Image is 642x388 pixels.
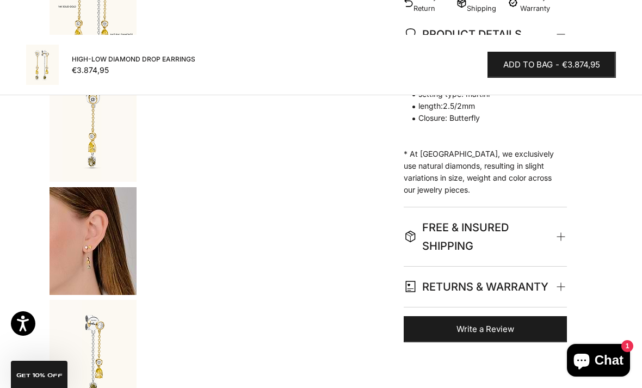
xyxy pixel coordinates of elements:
[404,218,556,255] span: FREE & INSURED SHIPPING
[26,45,59,85] img: High-low Diamond Drop Earrings
[16,373,63,378] span: GET 10% Off
[48,186,138,296] button: Go to item 5
[404,25,522,44] span: PRODUCT DETAILS
[404,278,548,296] span: RETURNS & WARRANTY
[50,187,137,295] img: #YellowGold #WhiteGold #RoseGold
[404,14,567,54] summary: PRODUCT DETAILS
[404,207,567,266] summary: FREE & INSURED SHIPPING
[562,58,600,72] span: €3.874,95
[72,54,195,65] span: High-low Diamond Drop Earrings
[404,52,556,196] p: * At [GEOGRAPHIC_DATA], we exclusively use natural diamonds, resulting in slight variations in si...
[404,316,567,342] a: Write a Review
[48,73,138,183] button: Go to item 4
[404,112,556,124] span: Closure: Butterfly
[487,52,616,78] button: Add to bag-€3.874,95
[564,344,633,379] inbox-online-store-chat: Shopify online store chat
[11,361,67,388] div: GET 10% Off
[50,74,137,182] img: High-low Diamond Drop Earrings
[404,100,556,112] span: length:2.5/2mm
[503,58,553,72] span: Add to bag
[72,65,109,76] sale-price: €3.874,95
[404,267,567,307] summary: RETURNS & WARRANTY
